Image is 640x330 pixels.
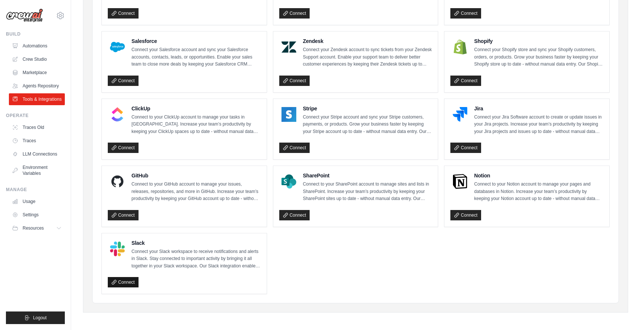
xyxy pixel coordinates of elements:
[108,210,139,220] a: Connect
[474,105,603,112] h4: Jira
[110,174,125,189] img: GitHub Logo
[453,40,467,54] img: Shopify Logo
[281,174,296,189] img: SharePoint Logo
[131,46,261,68] p: Connect your Salesforce account and sync your Salesforce accounts, contacts, leads, or opportunit...
[110,107,125,122] img: ClickUp Logo
[279,210,310,220] a: Connect
[9,222,65,234] button: Resources
[279,8,310,19] a: Connect
[9,121,65,133] a: Traces Old
[131,114,261,136] p: Connect to your ClickUp account to manage your tasks in [GEOGRAPHIC_DATA]. Increase your team’s p...
[33,315,47,321] span: Logout
[450,76,481,86] a: Connect
[6,9,43,23] img: Logo
[303,181,432,203] p: Connect to your SharePoint account to manage sites and lists in SharePoint. Increase your team’s ...
[450,210,481,220] a: Connect
[110,40,125,54] img: Salesforce Logo
[6,187,65,193] div: Manage
[6,311,65,324] button: Logout
[279,143,310,153] a: Connect
[131,239,261,247] h4: Slack
[108,277,139,287] a: Connect
[9,53,65,65] a: Crew Studio
[453,174,467,189] img: Notion Logo
[131,248,261,270] p: Connect your Slack workspace to receive notifications and alerts in Slack. Stay connected to impo...
[9,80,65,92] a: Agents Repository
[9,196,65,207] a: Usage
[450,143,481,153] a: Connect
[23,225,44,231] span: Resources
[6,31,65,37] div: Build
[9,209,65,221] a: Settings
[9,40,65,52] a: Automations
[281,107,296,122] img: Stripe Logo
[453,107,467,122] img: Jira Logo
[303,172,432,179] h4: SharePoint
[9,67,65,79] a: Marketplace
[110,241,125,256] img: Slack Logo
[131,105,261,112] h4: ClickUp
[303,114,432,136] p: Connect your Stripe account and sync your Stripe customers, payments, or products. Grow your busi...
[303,46,432,68] p: Connect your Zendesk account to sync tickets from your Zendesk Support account. Enable your suppo...
[9,148,65,160] a: LLM Connections
[131,37,261,45] h4: Salesforce
[6,113,65,119] div: Operate
[474,172,603,179] h4: Notion
[474,46,603,68] p: Connect your Shopify store and sync your Shopify customers, orders, or products. Grow your busine...
[303,37,432,45] h4: Zendesk
[108,143,139,153] a: Connect
[108,76,139,86] a: Connect
[281,40,296,54] img: Zendesk Logo
[474,114,603,136] p: Connect your Jira Software account to create or update issues in your Jira projects. Increase you...
[108,8,139,19] a: Connect
[303,105,432,112] h4: Stripe
[9,135,65,147] a: Traces
[9,93,65,105] a: Tools & Integrations
[279,76,310,86] a: Connect
[131,181,261,203] p: Connect to your GitHub account to manage your issues, releases, repositories, and more in GitHub....
[131,172,261,179] h4: GitHub
[474,37,603,45] h4: Shopify
[9,161,65,179] a: Environment Variables
[450,8,481,19] a: Connect
[474,181,603,203] p: Connect to your Notion account to manage your pages and databases in Notion. Increase your team’s...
